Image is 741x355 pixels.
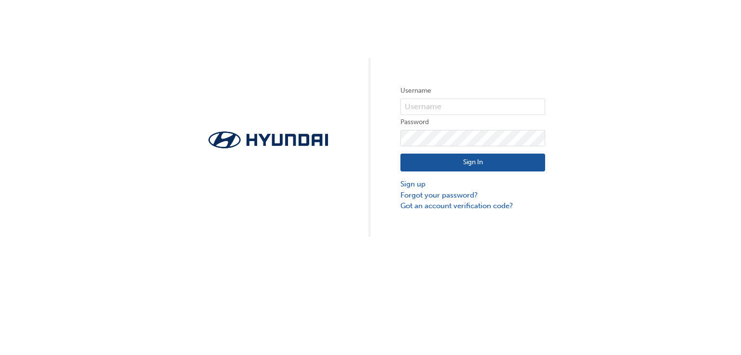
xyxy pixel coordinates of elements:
[400,116,545,128] label: Password
[196,128,341,151] img: Trak
[400,85,545,97] label: Username
[400,154,545,172] button: Sign In
[400,99,545,115] input: Username
[400,179,545,190] a: Sign up
[400,190,545,201] a: Forgot your password?
[400,200,545,212] a: Got an account verification code?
